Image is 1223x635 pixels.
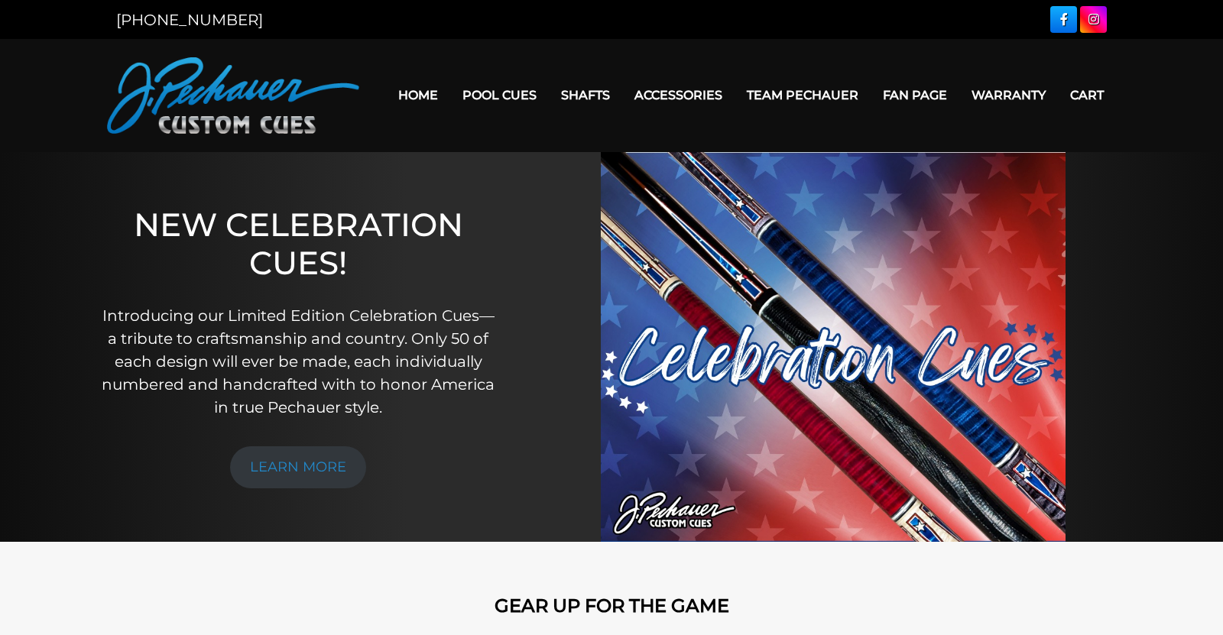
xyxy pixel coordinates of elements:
[1058,76,1116,115] a: Cart
[450,76,549,115] a: Pool Cues
[230,446,366,488] a: LEARN MORE
[495,595,729,617] strong: GEAR UP FOR THE GAME
[549,76,622,115] a: Shafts
[622,76,735,115] a: Accessories
[735,76,871,115] a: Team Pechauer
[99,206,497,283] h1: NEW CELEBRATION CUES!
[959,76,1058,115] a: Warranty
[107,57,359,134] img: Pechauer Custom Cues
[116,11,263,29] a: [PHONE_NUMBER]
[386,76,450,115] a: Home
[871,76,959,115] a: Fan Page
[99,304,497,419] p: Introducing our Limited Edition Celebration Cues—a tribute to craftsmanship and country. Only 50 ...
